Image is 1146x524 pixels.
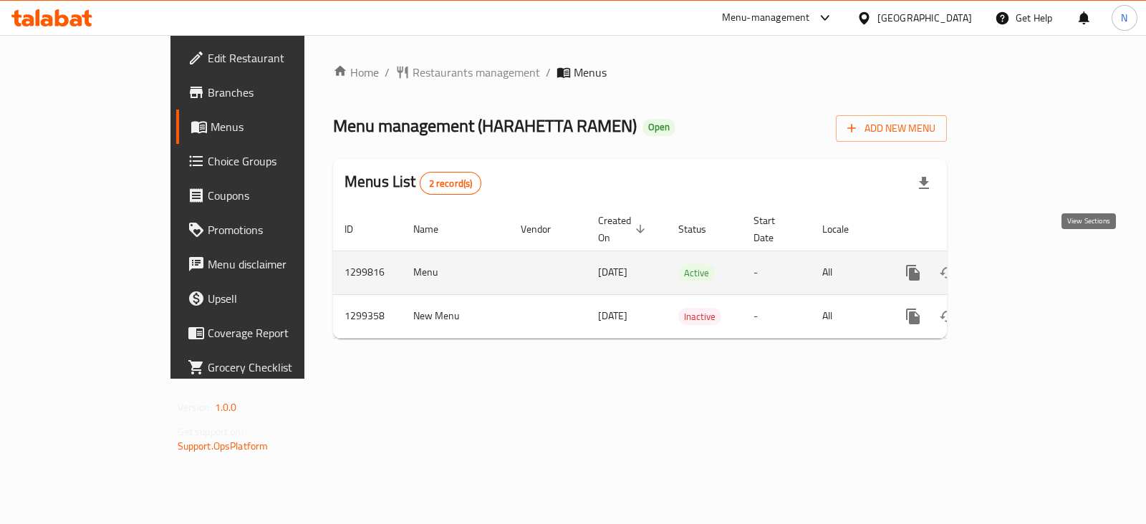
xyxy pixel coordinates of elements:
[333,64,947,81] nav: breadcrumb
[574,64,607,81] span: Menus
[678,264,715,281] div: Active
[885,208,1045,251] th: Actions
[178,422,244,441] span: Get support on:
[176,178,362,213] a: Coupons
[345,220,372,238] span: ID
[345,171,481,195] h2: Menus List
[208,187,350,204] span: Coupons
[333,251,402,294] td: 1299816
[742,294,811,338] td: -
[333,208,1045,339] table: enhanced table
[678,308,721,325] div: Inactive
[847,120,935,137] span: Add New Menu
[208,256,350,273] span: Menu disclaimer
[178,437,269,455] a: Support.OpsPlatform
[742,251,811,294] td: -
[642,121,675,133] span: Open
[678,265,715,281] span: Active
[896,256,930,290] button: more
[176,247,362,281] a: Menu disclaimer
[420,177,481,190] span: 2 record(s)
[722,9,810,26] div: Menu-management
[176,75,362,110] a: Branches
[208,221,350,238] span: Promotions
[598,306,627,325] span: [DATE]
[333,294,402,338] td: 1299358
[402,294,509,338] td: New Menu
[208,84,350,101] span: Branches
[678,309,721,325] span: Inactive
[176,110,362,144] a: Menus
[836,115,947,142] button: Add New Menu
[208,359,350,376] span: Grocery Checklist
[208,324,350,341] span: Coverage Report
[930,299,965,334] button: Change Status
[211,118,350,135] span: Menus
[811,251,885,294] td: All
[176,41,362,75] a: Edit Restaurant
[598,212,650,246] span: Created On
[402,251,509,294] td: Menu
[395,64,540,81] a: Restaurants management
[420,172,482,195] div: Total records count
[546,64,551,81] li: /
[176,213,362,247] a: Promotions
[877,10,972,26] div: [GEOGRAPHIC_DATA]
[678,220,725,238] span: Status
[1121,10,1127,26] span: N
[176,144,362,178] a: Choice Groups
[811,294,885,338] td: All
[176,316,362,350] a: Coverage Report
[333,110,637,142] span: Menu management ( HARAHETTA RAMEN )
[208,49,350,67] span: Edit Restaurant
[413,64,540,81] span: Restaurants management
[208,290,350,307] span: Upsell
[753,212,794,246] span: Start Date
[896,299,930,334] button: more
[907,166,941,200] div: Export file
[208,152,350,170] span: Choice Groups
[642,119,675,136] div: Open
[178,398,213,417] span: Version:
[215,398,237,417] span: 1.0.0
[598,263,627,281] span: [DATE]
[930,256,965,290] button: Change Status
[176,281,362,316] a: Upsell
[413,220,457,238] span: Name
[822,220,867,238] span: Locale
[176,350,362,384] a: Grocery Checklist
[521,220,569,238] span: Vendor
[385,64,390,81] li: /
